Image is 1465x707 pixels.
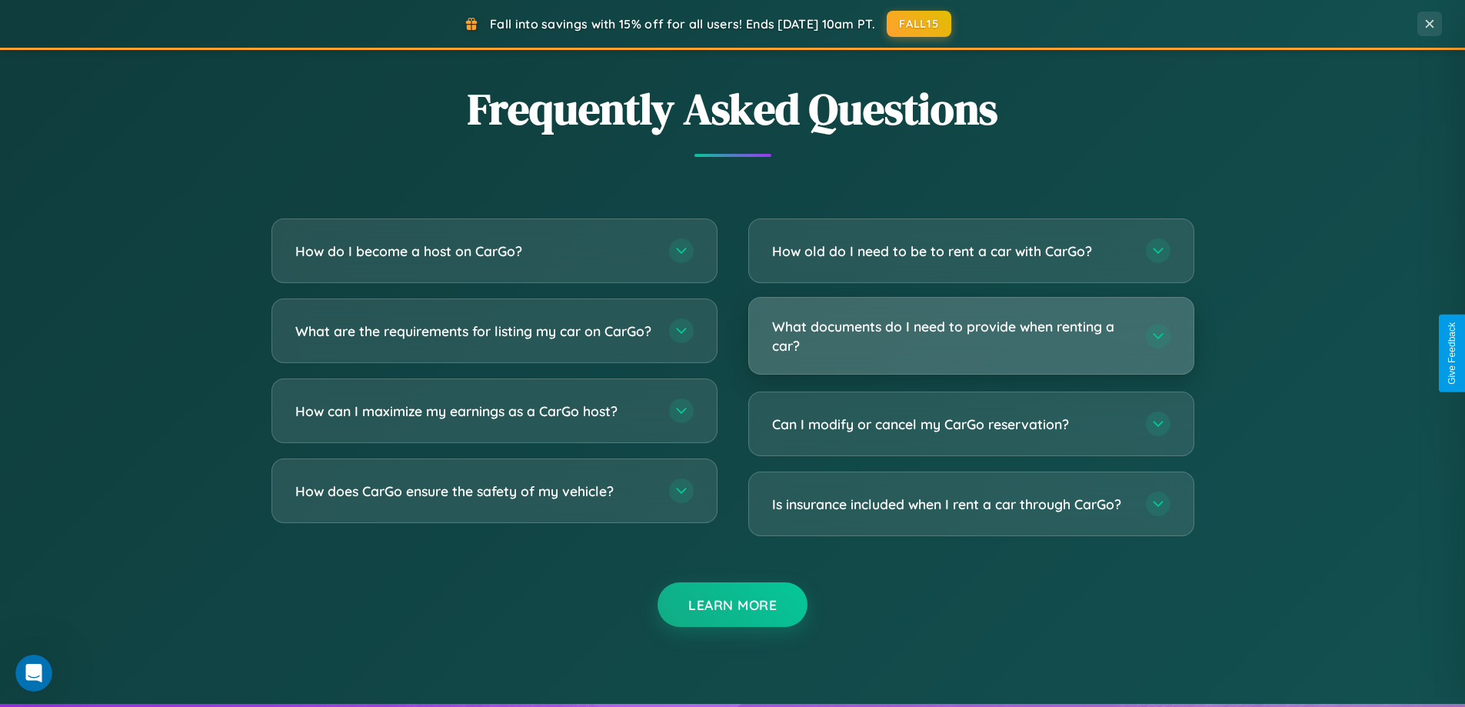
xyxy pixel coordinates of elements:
button: Learn More [658,582,807,627]
h3: How do I become a host on CarGo? [295,242,654,261]
h3: How old do I need to be to rent a car with CarGo? [772,242,1130,261]
div: Give Feedback [1447,322,1457,385]
h3: Is insurance included when I rent a car through CarGo? [772,495,1130,514]
h3: How does CarGo ensure the safety of my vehicle? [295,482,654,501]
button: FALL15 [887,11,951,37]
iframe: Intercom live chat [15,655,52,692]
h3: Can I modify or cancel my CarGo reservation? [772,415,1130,434]
h3: What documents do I need to provide when renting a car? [772,317,1130,355]
h3: How can I maximize my earnings as a CarGo host? [295,402,654,421]
h2: Frequently Asked Questions [271,79,1194,138]
h3: What are the requirements for listing my car on CarGo? [295,322,654,341]
span: Fall into savings with 15% off for all users! Ends [DATE] 10am PT. [490,16,875,32]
